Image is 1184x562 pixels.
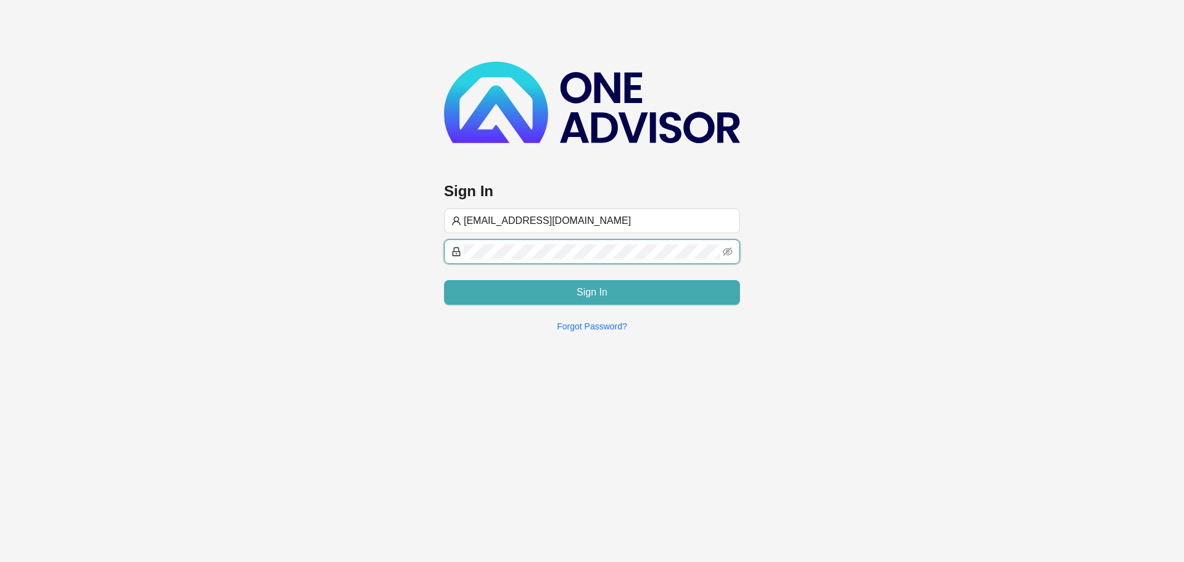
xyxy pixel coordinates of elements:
[451,216,461,226] span: user
[577,285,607,300] span: Sign In
[723,247,733,257] span: eye-invisible
[444,280,740,305] button: Sign In
[464,213,733,228] input: Username
[557,321,627,331] a: Forgot Password?
[451,247,461,257] span: lock
[444,62,740,143] img: b89e593ecd872904241dc73b71df2e41-logo-dark.svg
[444,181,740,201] h3: Sign In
